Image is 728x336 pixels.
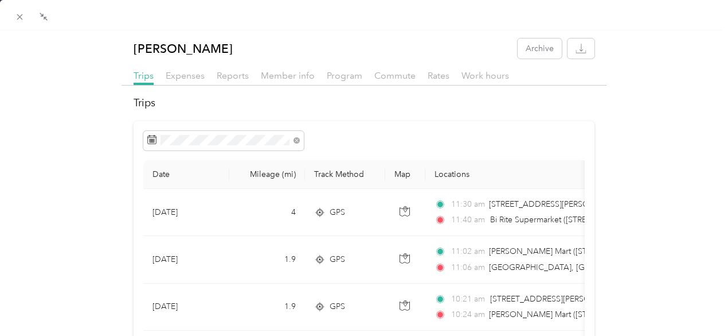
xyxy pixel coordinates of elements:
th: Date [143,160,229,189]
td: 4 [229,189,305,236]
span: Work hours [461,70,509,81]
span: 11:06 am [451,261,484,274]
span: Member info [261,70,315,81]
span: Trips [134,70,154,81]
span: 10:24 am [451,308,484,321]
span: Commute [374,70,416,81]
span: Program [327,70,362,81]
span: Bi Rite Supermarket ([STREET_ADDRESS]) [490,215,641,225]
span: GPS [330,300,345,313]
td: 1.9 [229,236,305,283]
span: [STREET_ADDRESS][PERSON_NAME] [490,294,627,304]
span: 10:21 am [451,293,485,306]
iframe: Everlance-gr Chat Button Frame [664,272,728,336]
span: GPS [330,206,345,219]
td: 1.9 [229,284,305,331]
span: 11:40 am [451,214,485,226]
span: 11:30 am [451,198,484,211]
button: Archive [518,38,562,59]
span: 11:02 am [451,245,484,258]
span: Rates [428,70,449,81]
span: [STREET_ADDRESS][PERSON_NAME][PERSON_NAME] [489,199,689,209]
th: Mileage (mi) [229,160,305,189]
td: [DATE] [143,284,229,331]
span: Expenses [166,70,205,81]
th: Map [385,160,425,189]
span: Reports [217,70,249,81]
th: Track Method [305,160,385,189]
td: [DATE] [143,236,229,283]
td: [DATE] [143,189,229,236]
p: [PERSON_NAME] [134,38,233,59]
span: GPS [330,253,345,266]
th: Locations [425,160,689,189]
h2: Trips [134,95,595,111]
